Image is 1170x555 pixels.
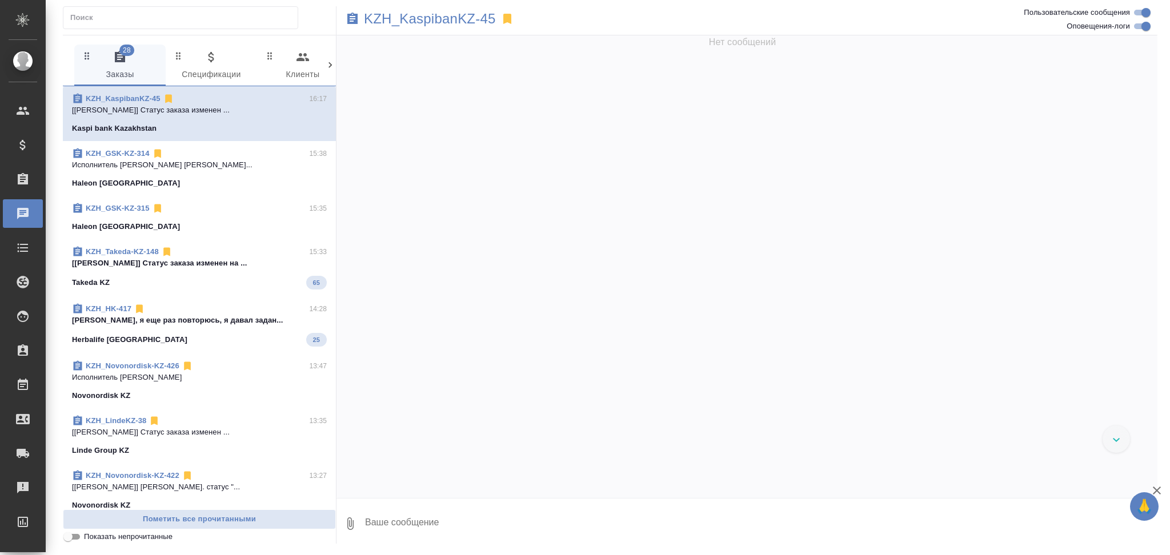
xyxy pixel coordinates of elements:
[163,93,174,104] svg: Отписаться
[1130,492,1159,521] button: 🙏
[134,303,145,315] svg: Отписаться
[86,149,150,158] a: KZH_GSK-KZ-314
[152,203,163,214] svg: Отписаться
[72,221,180,232] p: Haleon [GEOGRAPHIC_DATA]
[86,416,146,425] a: KZH_LindeKZ-38
[309,148,327,159] p: 15:38
[70,10,298,26] input: Поиск
[72,481,327,493] p: [[PERSON_NAME]] [PERSON_NAME]. статус "...
[161,246,173,258] svg: Отписаться
[1135,494,1154,518] span: 🙏
[86,247,159,256] a: KZH_Takeda-KZ-148
[309,470,327,481] p: 13:27
[364,13,496,25] a: KZH_KaspibanKZ-45
[72,372,327,383] p: Исполнитель [PERSON_NAME]
[72,104,327,116] p: [[PERSON_NAME]] Статус заказа изменен ...
[119,45,134,56] span: 28
[72,178,180,189] p: Haleon [GEOGRAPHIC_DATA]
[63,408,336,463] div: KZH_LindeKZ-3813:35[[PERSON_NAME]] Статус заказа изменен ...Linde Group KZ
[63,296,336,353] div: KZH_HK-41714:28[PERSON_NAME], я еще раз повторюсь, я давал задан...Herbalife [GEOGRAPHIC_DATA]25
[306,277,327,288] span: 65
[63,463,336,518] div: KZH_Novonordisk-KZ-42213:27[[PERSON_NAME]] [PERSON_NAME]. статус "...Novonordisk KZ
[152,148,163,159] svg: Отписаться
[63,353,336,408] div: KZH_Novonordisk-KZ-42613:47Исполнитель [PERSON_NAME]Novonordisk KZ
[72,500,130,511] p: Novonordisk KZ
[86,361,179,370] a: KZH_Novonordisk-KZ-426
[1024,7,1130,18] span: Пользовательские сообщения
[72,390,130,401] p: Novonordisk KZ
[86,94,161,103] a: KZH_KaspibanKZ-45
[309,246,327,258] p: 15:33
[306,334,327,345] span: 25
[309,360,327,372] p: 13:47
[63,141,336,196] div: KZH_GSK-KZ-31415:38Исполнитель [PERSON_NAME] [PERSON_NAME]...Haleon [GEOGRAPHIC_DATA]
[72,123,157,134] p: Kaspi bank Kazakhstan
[149,415,160,427] svg: Отписаться
[63,239,336,296] div: KZH_Takeda-KZ-14815:33[[PERSON_NAME]] Статус заказа изменен на ...Takeda KZ65
[265,50,275,61] svg: Зажми и перетащи, чтобы поменять порядок вкладок
[72,427,327,438] p: [[PERSON_NAME]] Статус заказа изменен ...
[69,513,330,526] span: Пометить все прочитанными
[81,50,159,82] span: Заказы
[182,470,193,481] svg: Отписаться
[309,303,327,315] p: 14:28
[63,86,336,141] div: KZH_KaspibanKZ-4516:17[[PERSON_NAME]] Статус заказа изменен ...Kaspi bank Kazakhstan
[86,204,150,212] a: KZH_GSK-KZ-315
[309,203,327,214] p: 15:35
[182,360,193,372] svg: Отписаться
[86,471,179,480] a: KZH_Novonordisk-KZ-422
[86,304,131,313] a: KZH_HK-417
[72,445,129,456] p: Linde Group KZ
[173,50,184,61] svg: Зажми и перетащи, чтобы поменять порядок вкладок
[1067,21,1130,32] span: Оповещения-логи
[82,50,93,61] svg: Зажми и перетащи, чтобы поменять порядок вкладок
[264,50,342,82] span: Клиенты
[72,159,327,171] p: Исполнитель [PERSON_NAME] [PERSON_NAME]...
[72,258,327,269] p: [[PERSON_NAME]] Статус заказа изменен на ...
[309,415,327,427] p: 13:35
[709,35,776,49] span: Нет сообщений
[72,277,110,288] p: Takeda KZ
[173,50,250,82] span: Спецификации
[72,315,327,326] p: [PERSON_NAME], я еще раз повторюсь, я давал задан...
[309,93,327,104] p: 16:17
[63,196,336,239] div: KZH_GSK-KZ-31515:35Haleon [GEOGRAPHIC_DATA]
[72,334,187,345] p: Herbalife [GEOGRAPHIC_DATA]
[63,509,336,529] button: Пометить все прочитанными
[84,531,173,542] span: Показать непрочитанные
